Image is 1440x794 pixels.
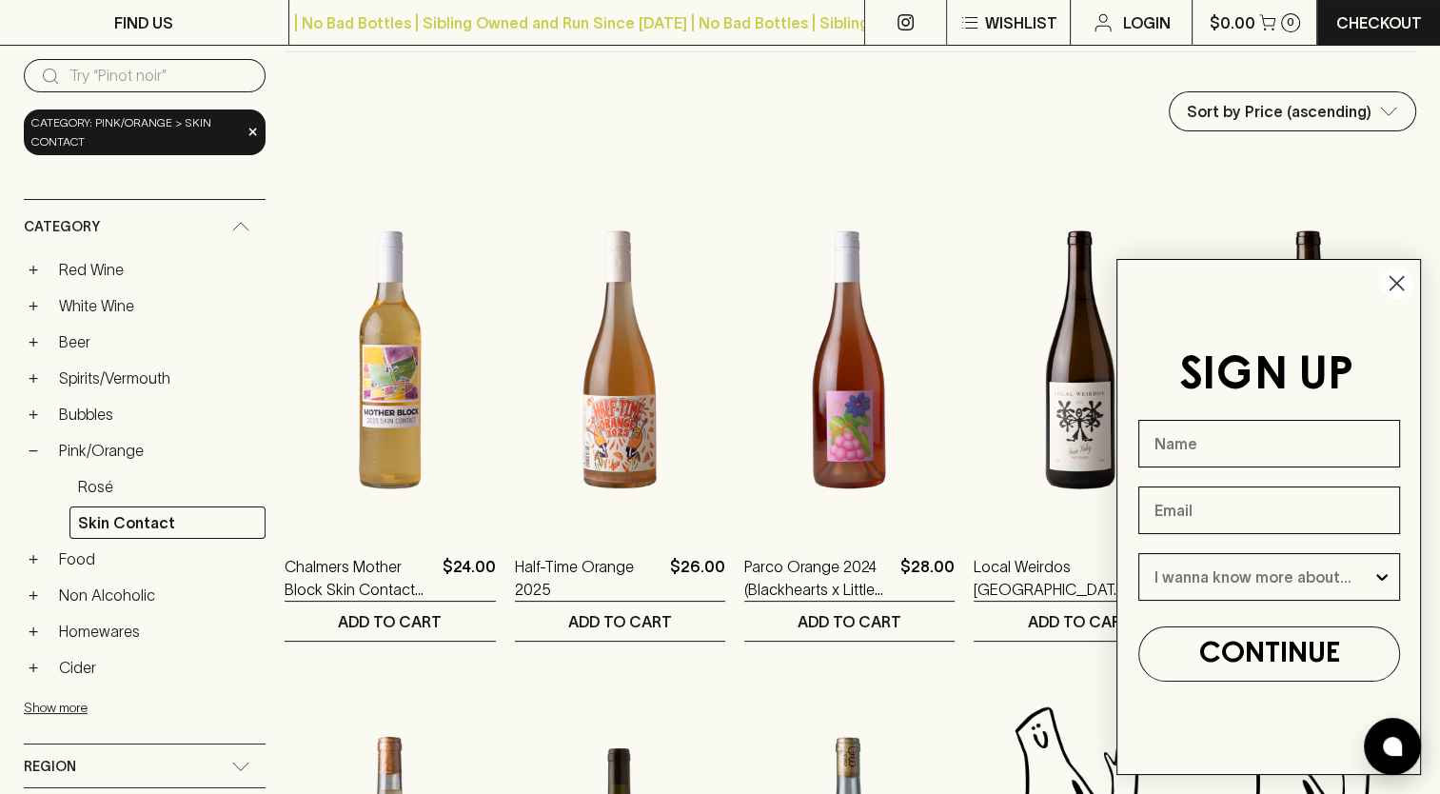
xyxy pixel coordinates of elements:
button: ADD TO CART [744,602,955,641]
input: Try “Pinot noir” [69,61,250,91]
a: Local Weirdos [GEOGRAPHIC_DATA][PERSON_NAME] 2023 [974,555,1128,601]
div: Sort by Price (ascending) [1170,92,1415,130]
p: ADD TO CART [1028,610,1132,633]
img: Local Weirdos Big Valley Bianco 2023 [974,193,1187,526]
a: Chalmers Mother Block Skin Contact White 2023 [285,555,434,601]
img: Chalmers Mother Block Skin Contact White 2023 [285,193,495,526]
img: Musical Folk Amber Gris 2025 [1206,193,1416,526]
a: Food [50,543,266,575]
button: ADD TO CART [285,602,495,641]
span: Region [24,755,76,779]
p: $26.00 [670,555,725,601]
input: Name [1138,420,1400,467]
button: + [24,586,43,605]
input: Email [1138,486,1400,534]
a: Parco Orange 2024 (Blackhearts x Little Reddie) [744,555,893,601]
a: Rosé [69,470,266,503]
button: Show Options [1372,554,1391,600]
img: Half-Time Orange 2025 [515,193,725,526]
p: $0.00 [1210,11,1255,34]
div: Region [24,744,266,787]
span: Category [24,215,100,239]
p: 0 [1287,17,1294,28]
p: ADD TO CART [338,610,442,633]
a: Homewares [50,615,266,647]
a: Beer [50,326,266,358]
button: + [24,658,43,677]
a: Pink/Orange [50,434,266,466]
button: + [24,296,43,315]
p: Sort by Price (ascending) [1187,100,1371,123]
button: CONTINUE [1138,626,1400,682]
a: Cider [50,651,266,684]
div: Category [24,200,266,254]
p: Login [1122,11,1170,34]
a: Spirits/Vermouth [50,362,266,394]
a: Skin Contact [69,506,266,539]
button: ADD TO CART [515,602,725,641]
a: Red Wine [50,253,266,286]
a: Bubbles [50,398,266,430]
p: $28.00 [900,555,955,601]
div: FLYOUT Form [1097,240,1440,794]
button: Show more [24,687,273,726]
p: ADD TO CART [798,610,901,633]
button: + [24,405,43,424]
button: + [24,622,43,641]
input: I wanna know more about... [1154,554,1372,600]
button: ADD TO CART [974,602,1187,641]
button: + [24,332,43,351]
p: $24.00 [443,555,496,601]
p: Wishlist [985,11,1057,34]
button: + [24,549,43,568]
p: FIND US [114,11,173,34]
a: Half-Time Orange 2025 [515,555,662,601]
button: Close dialog [1380,267,1413,300]
button: + [24,260,43,279]
a: Non Alcoholic [50,579,266,611]
span: Category: pink/orange > skin contact [31,113,242,151]
span: × [247,122,259,142]
p: ADD TO CART [568,610,672,633]
a: White Wine [50,289,266,322]
button: + [24,368,43,387]
img: Parco Orange 2024 (Blackhearts x Little Reddie) [744,193,955,526]
img: bubble-icon [1383,737,1402,756]
button: − [24,441,43,460]
span: SIGN UP [1179,354,1353,398]
p: Checkout [1336,11,1422,34]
